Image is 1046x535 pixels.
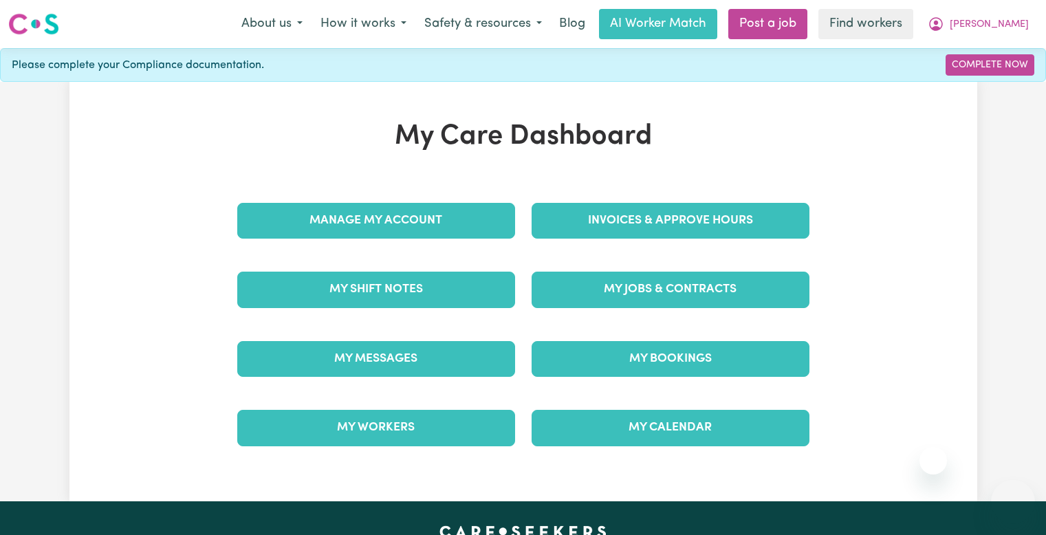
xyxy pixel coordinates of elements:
button: Safety & resources [415,10,551,39]
a: My Calendar [532,410,809,446]
a: Post a job [728,9,807,39]
span: [PERSON_NAME] [950,17,1029,32]
a: Manage My Account [237,203,515,239]
a: Complete Now [946,54,1034,76]
a: My Messages [237,341,515,377]
iframe: Button to launch messaging window [991,480,1035,524]
a: Blog [551,9,593,39]
span: Please complete your Compliance documentation. [12,57,264,74]
a: My Bookings [532,341,809,377]
a: Find workers [818,9,913,39]
h1: My Care Dashboard [229,120,818,153]
iframe: Close message [919,447,947,474]
a: My Jobs & Contracts [532,272,809,307]
button: About us [232,10,312,39]
button: How it works [312,10,415,39]
a: AI Worker Match [599,9,717,39]
img: Careseekers logo [8,12,59,36]
a: My Shift Notes [237,272,515,307]
a: Careseekers logo [8,8,59,40]
a: My Workers [237,410,515,446]
a: Invoices & Approve Hours [532,203,809,239]
button: My Account [919,10,1038,39]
